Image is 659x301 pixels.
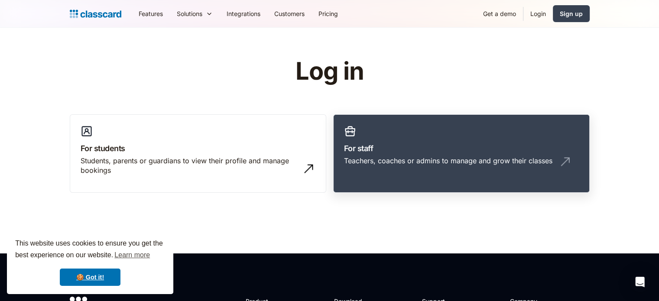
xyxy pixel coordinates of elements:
div: Students, parents or guardians to view their profile and manage bookings [81,156,298,175]
h3: For students [81,142,315,154]
a: Login [523,4,553,23]
a: Features [132,4,170,23]
span: This website uses cookies to ensure you get the best experience on our website. [15,238,165,262]
h3: For staff [344,142,579,154]
a: Customers [267,4,312,23]
a: Integrations [220,4,267,23]
a: Pricing [312,4,345,23]
div: Solutions [177,9,202,18]
a: For staffTeachers, coaches or admins to manage and grow their classes [333,114,590,193]
h1: Log in [192,58,467,85]
div: Solutions [170,4,220,23]
a: home [70,8,121,20]
div: Sign up [560,9,583,18]
a: Sign up [553,5,590,22]
a: dismiss cookie message [60,269,120,286]
a: For studentsStudents, parents or guardians to view their profile and manage bookings [70,114,326,193]
div: cookieconsent [7,230,173,294]
a: learn more about cookies [113,249,151,262]
div: Open Intercom Messenger [630,272,650,292]
a: Get a demo [476,4,523,23]
div: Teachers, coaches or admins to manage and grow their classes [344,156,552,165]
